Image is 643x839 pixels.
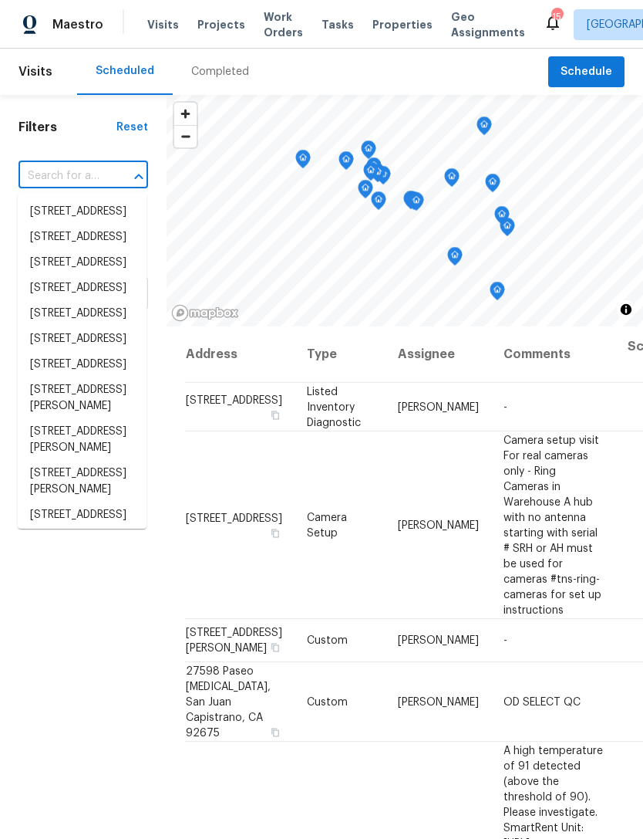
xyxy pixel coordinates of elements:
[307,696,348,707] span: Custom
[500,218,515,242] div: Map marker
[128,166,150,188] button: Close
[264,9,303,40] span: Work Orders
[18,225,146,250] li: [STREET_ADDRESS]
[372,17,433,32] span: Properties
[18,326,146,352] li: [STREET_ADDRESS]
[52,17,103,32] span: Maestro
[398,401,479,412] span: [PERSON_NAME]
[561,63,612,82] span: Schedule
[485,174,500,198] div: Map marker
[116,120,148,135] div: Reset
[295,326,385,383] th: Type
[551,9,562,25] div: 15
[147,17,179,32] span: Visits
[18,276,146,301] li: [STREET_ADDRESS]
[451,9,525,40] span: Geo Assignments
[398,696,479,707] span: [PERSON_NAME]
[371,191,386,215] div: Map marker
[403,191,419,215] div: Map marker
[447,247,463,271] div: Map marker
[18,528,146,570] li: [STREET_ADDRESS][PERSON_NAME]
[96,63,154,79] div: Scheduled
[268,408,282,421] button: Copy Address
[186,665,271,738] span: 27598 Paseo [MEDICAL_DATA], San Juan Capistrano, CA 92675
[503,635,507,646] span: -
[398,519,479,530] span: [PERSON_NAME]
[363,162,379,186] div: Map marker
[548,56,624,88] button: Schedule
[19,120,116,135] h1: Filters
[174,126,197,147] span: Zoom out
[18,301,146,326] li: [STREET_ADDRESS]
[295,150,311,174] div: Map marker
[307,635,348,646] span: Custom
[490,282,505,306] div: Map marker
[18,502,146,528] li: [STREET_ADDRESS]
[268,725,282,739] button: Copy Address
[186,394,282,405] span: [STREET_ADDRESS]
[406,191,422,215] div: Map marker
[18,419,146,461] li: [STREET_ADDRESS][PERSON_NAME]
[361,140,376,164] div: Map marker
[621,301,631,318] span: Toggle attribution
[476,117,492,140] div: Map marker
[174,125,197,147] button: Zoom out
[186,628,282,654] span: [STREET_ADDRESS][PERSON_NAME]
[503,435,601,615] span: Camera setup visit For real cameras only - Ring Cameras in Warehouse A hub with no antenna starti...
[491,326,615,383] th: Comments
[174,103,197,125] button: Zoom in
[197,17,245,32] span: Projects
[307,512,347,538] span: Camera Setup
[503,696,581,707] span: OD SELECT QC
[191,64,249,80] div: Completed
[18,352,146,377] li: [STREET_ADDRESS]
[358,180,373,204] div: Map marker
[617,300,635,319] button: Toggle attribution
[171,304,239,322] a: Mapbox homepage
[307,386,361,428] span: Listed Inventory Diagnostic
[268,641,282,655] button: Copy Address
[398,635,479,646] span: [PERSON_NAME]
[385,326,491,383] th: Assignee
[503,401,507,412] span: -
[321,19,354,30] span: Tasks
[18,199,146,225] li: [STREET_ADDRESS]
[19,164,105,188] input: Search for an address...
[444,168,460,192] div: Map marker
[338,151,354,175] div: Map marker
[18,250,146,276] li: [STREET_ADDRESS]
[19,55,52,89] span: Visits
[494,206,510,230] div: Map marker
[186,513,282,523] span: [STREET_ADDRESS]
[185,326,295,383] th: Address
[409,192,424,216] div: Map marker
[268,526,282,540] button: Copy Address
[18,461,146,502] li: [STREET_ADDRESS][PERSON_NAME]
[18,377,146,419] li: [STREET_ADDRESS][PERSON_NAME]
